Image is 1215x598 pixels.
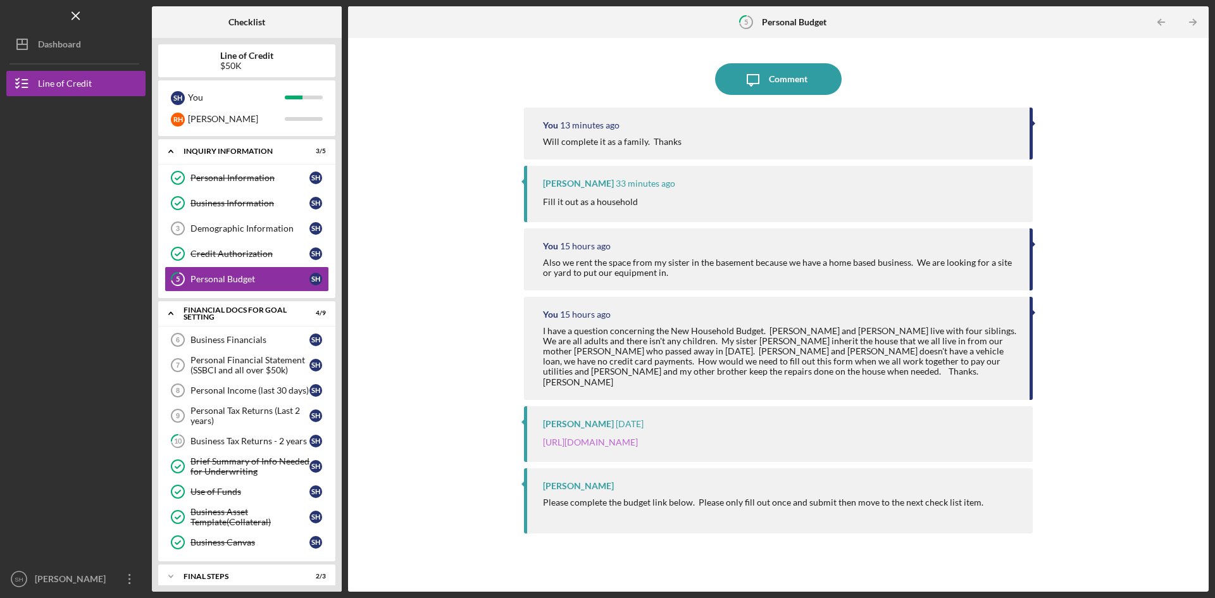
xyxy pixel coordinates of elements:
b: Line of Credit [220,51,273,61]
tspan: 6 [176,336,180,344]
div: S H [309,222,322,235]
div: You [543,309,558,320]
button: Comment [715,63,842,95]
p: Fill it out as a household [543,195,638,209]
div: 2 / 3 [303,573,326,580]
div: S H [309,485,322,498]
div: Business Tax Returns - 2 years [190,436,309,446]
div: Line of Credit [38,71,92,99]
a: [URL][DOMAIN_NAME] [543,437,638,447]
div: Personal Income (last 30 days) [190,385,309,396]
a: 10Business Tax Returns - 2 yearsSH [165,428,329,454]
div: S H [309,511,322,523]
div: Dashboard [38,32,81,60]
time: 2025-08-13 17:01 [560,120,620,130]
div: Business Information [190,198,309,208]
div: S H [309,333,322,346]
div: Credit Authorization [190,249,309,259]
time: 2025-08-13 16:42 [616,178,675,189]
div: Comment [769,63,807,95]
div: $50K [220,61,273,71]
div: S H [171,91,185,105]
div: S H [309,384,322,397]
div: S H [309,273,322,285]
div: S H [309,460,322,473]
a: Use of FundsSH [165,479,329,504]
tspan: 9 [176,412,180,420]
div: S H [309,536,322,549]
div: Personal Tax Returns (Last 2 years) [190,406,309,426]
button: Dashboard [6,32,146,57]
a: 8Personal Income (last 30 days)SH [165,378,329,403]
div: Use of Funds [190,487,309,497]
div: Brief Summary of Info Needed for Underwriting [190,456,309,477]
a: Brief Summary of Info Needed for UnderwritingSH [165,454,329,479]
div: Demographic Information [190,223,309,234]
div: Please complete the budget link below. Please only fill out once and submit then move to the next... [543,497,983,508]
tspan: 8 [176,387,180,394]
div: [PERSON_NAME] [188,108,285,130]
tspan: 3 [176,225,180,232]
div: Business Financials [190,335,309,345]
div: FINAL STEPS [184,573,294,580]
time: 2025-08-13 02:11 [560,241,611,251]
a: 3Demographic InformationSH [165,216,329,241]
a: Personal InformationSH [165,165,329,190]
div: Also we rent the space from my sister in the basement because we have a home based business. We a... [543,258,1017,278]
div: You [543,241,558,251]
div: S H [309,359,322,371]
div: S H [309,247,322,260]
a: 6Business FinancialsSH [165,327,329,352]
time: 2025-08-13 02:09 [560,309,611,320]
div: S H [309,409,322,422]
div: INQUIRY INFORMATION [184,147,294,155]
div: Will complete it as a family. Thanks [543,137,682,147]
a: Business Asset Template(Collateral)SH [165,504,329,530]
div: R H [171,113,185,127]
div: [PERSON_NAME] [32,566,114,595]
div: Personal Financial Statement (SSBCI and all over $50k) [190,355,309,375]
a: 9Personal Tax Returns (Last 2 years)SH [165,403,329,428]
a: 7Personal Financial Statement (SSBCI and all over $50k)SH [165,352,329,378]
div: I have a question concerning the New Household Budget. [PERSON_NAME] and [PERSON_NAME] live with ... [543,326,1017,387]
tspan: 5 [176,275,180,283]
b: Checklist [228,17,265,27]
a: Credit AuthorizationSH [165,241,329,266]
div: You [543,120,558,130]
div: [PERSON_NAME] [543,481,614,491]
text: SH [15,576,23,583]
div: [PERSON_NAME] [543,419,614,429]
tspan: 10 [174,437,182,445]
div: S H [309,197,322,209]
a: Business InformationSH [165,190,329,216]
div: Business Canvas [190,537,309,547]
div: [PERSON_NAME] [543,178,614,189]
a: Business CanvasSH [165,530,329,555]
div: 4 / 9 [303,309,326,317]
div: Business Asset Template(Collateral) [190,507,309,527]
tspan: 7 [176,361,180,369]
div: Personal Information [190,173,309,183]
tspan: 5 [744,18,748,26]
button: SH[PERSON_NAME] [6,566,146,592]
button: Line of Credit [6,71,146,96]
a: 5Personal BudgetSH [165,266,329,292]
div: Personal Budget [190,274,309,284]
div: Financial Docs for Goal Setting [184,306,294,321]
div: 3 / 5 [303,147,326,155]
b: Personal Budget [762,17,826,27]
div: S H [309,435,322,447]
time: 2025-08-04 16:44 [616,419,644,429]
div: S H [309,171,322,184]
div: You [188,87,285,108]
